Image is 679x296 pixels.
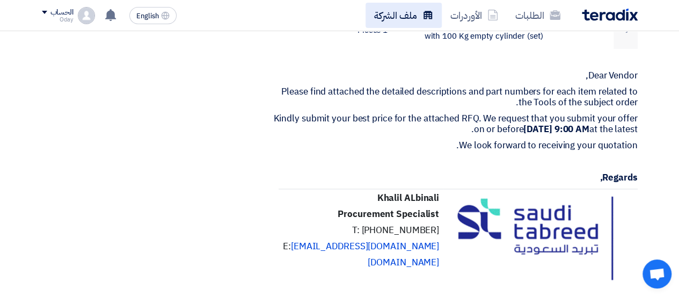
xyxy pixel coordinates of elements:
a: الأوردرات [442,3,507,28]
p: We look forward to receiving your quotation. [272,140,638,151]
img: I4IRbxIBg0YhIjQkQlChGJTVQipArAAA9CsYfxiUIEgGhFLnbRi18EYxjFOEYyltGMZyxfQAAAOw== [447,193,633,284]
img: Teradix logo [582,9,638,21]
a: الطلبات [507,3,569,28]
p: T: [PHONE_NUMBER] [283,225,439,236]
span: English [136,12,159,20]
p: Dear Vendor, [272,70,638,81]
div: Oday [42,17,74,23]
button: English [129,7,177,24]
strong: [DATE] 9:00 AM [523,122,589,136]
strong: Regards, [600,171,637,184]
p: E: [283,241,439,252]
strong: Procurement Specialist [338,207,439,221]
a: [DOMAIN_NAME] [368,256,439,269]
a: ملف الشركة [366,3,442,28]
a: Open chat [643,259,671,288]
p: Please find attached the detailed descriptions and part numbers for each item related to the Tool... [272,86,638,108]
div: الحساب [50,8,74,17]
img: profile_test.png [78,7,95,24]
p: Kindly submit your best price for the attached RFQ. We request that you submit your offer on or b... [272,113,638,135]
strong: Khalil ALbinali [377,191,439,205]
a: [EMAIL_ADDRESS][DOMAIN_NAME] [291,240,439,253]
